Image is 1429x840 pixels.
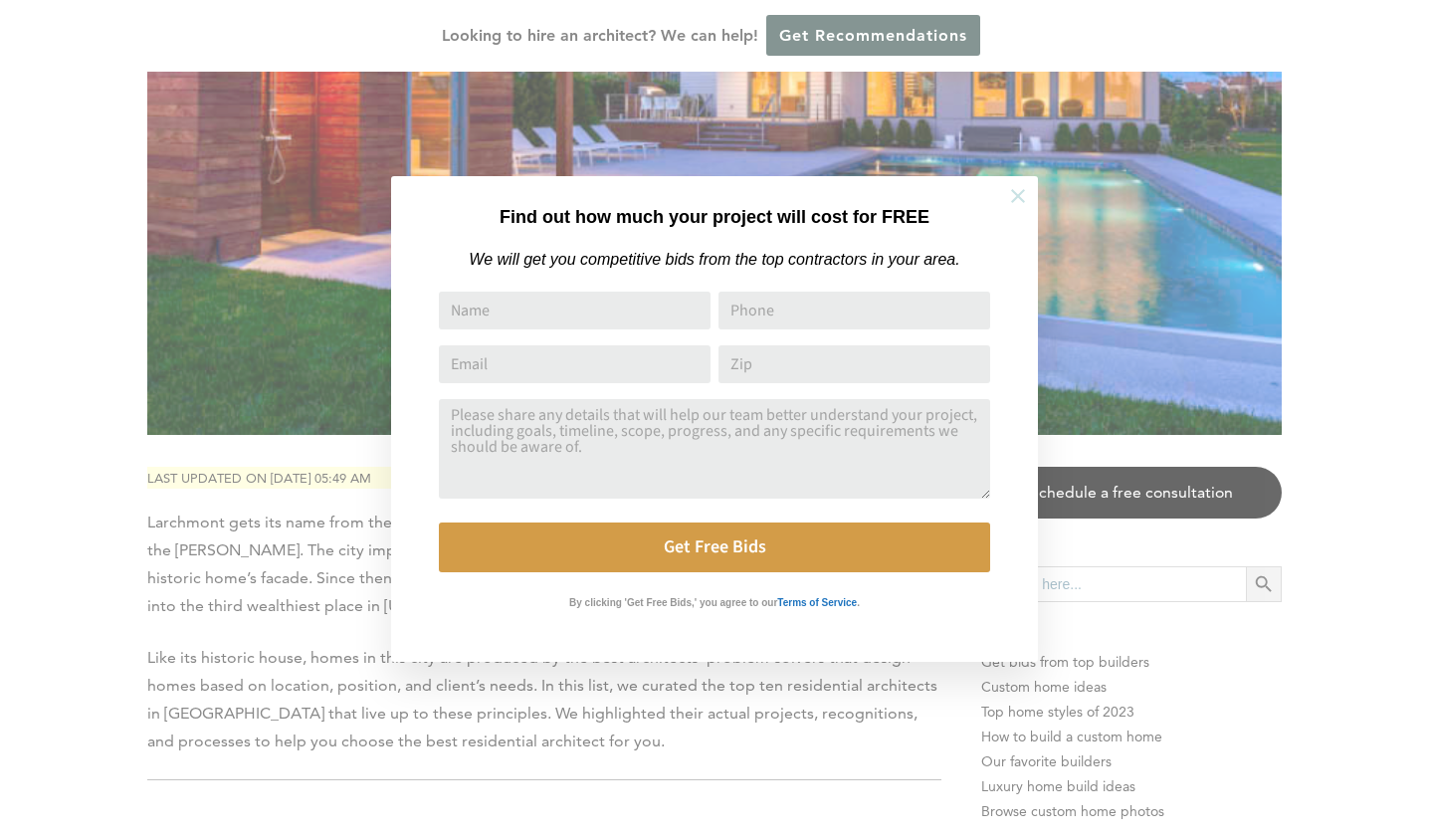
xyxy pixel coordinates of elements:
[777,597,857,608] strong: Terms of Service
[569,597,777,608] strong: By clicking 'Get Free Bids,' you agree to our
[469,251,959,268] em: We will get you competitive bids from the top contractors in your area.
[718,345,990,383] input: Zip
[718,292,990,329] input: Phone
[439,345,711,383] input: Email Address
[439,523,990,572] button: Get Free Bids
[439,292,711,329] input: Name
[500,207,929,227] strong: Find out how much your project will cost for FREE
[777,592,857,609] a: Terms of Service
[439,399,990,499] textarea: Comment or Message
[983,161,1053,231] button: Close
[857,597,860,608] strong: .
